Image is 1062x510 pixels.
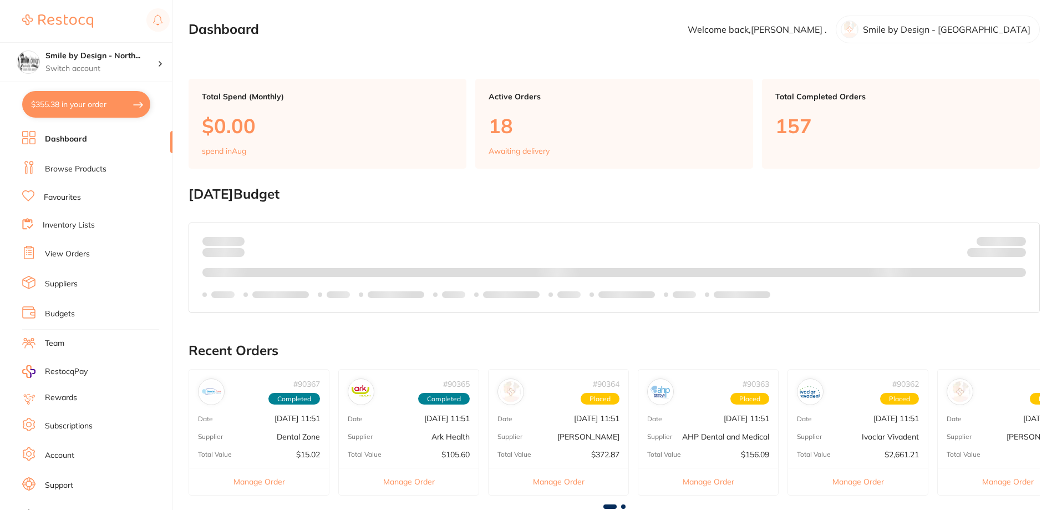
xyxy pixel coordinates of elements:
p: Supplier [647,433,672,441]
p: Smile by Design - [GEOGRAPHIC_DATA] [863,24,1030,34]
p: Supplier [497,433,522,441]
span: Placed [880,393,919,405]
h2: Recent Orders [189,343,1040,358]
a: Total Completed Orders157 [762,79,1040,169]
p: Ark Health [431,432,470,441]
p: Date [198,415,213,423]
p: Remaining: [967,246,1026,259]
p: [DATE] 11:51 [275,414,320,423]
p: [DATE] 11:51 [724,414,769,423]
h2: [DATE] Budget [189,186,1040,202]
p: Date [348,415,363,423]
p: $2,661.21 [885,450,919,459]
p: Switch account [45,63,157,74]
p: Supplier [348,433,373,441]
p: Active Orders [489,92,740,101]
a: Rewards [45,392,77,403]
p: # 90367 [293,380,320,388]
p: $15.02 [296,450,320,459]
a: RestocqPay [22,365,88,378]
a: Restocq Logo [22,8,93,34]
p: Awaiting delivery [489,147,550,155]
a: Inventory Lists [43,220,95,231]
p: Total Value [947,451,980,458]
p: Total Value [198,451,232,458]
a: Browse Products [45,164,106,175]
p: [DATE] 11:51 [873,414,919,423]
button: Manage Order [339,468,479,495]
p: Total Value [797,451,831,458]
p: $105.60 [441,450,470,459]
a: View Orders [45,249,90,260]
p: Dental Zone [277,432,320,441]
p: # 90363 [743,380,769,388]
strong: $0.00 [1007,250,1026,260]
p: Supplier [797,433,822,441]
img: AHP Dental and Medical [650,381,671,402]
p: Ivoclar Vivadent [862,432,919,441]
p: [DATE] 11:51 [424,414,470,423]
p: Supplier [198,433,223,441]
a: Account [45,450,74,461]
p: Total Value [497,451,531,458]
img: Dental Zone [201,381,222,402]
p: Labels extended [252,290,309,299]
p: # 90362 [892,380,919,388]
a: Support [45,480,73,491]
p: Total Value [647,451,681,458]
p: Labels [673,290,696,299]
a: Budgets [45,309,75,320]
p: [DATE] 11:51 [574,414,619,423]
span: Placed [581,393,619,405]
p: Supplier [947,433,972,441]
p: Date [797,415,812,423]
a: Suppliers [45,279,78,290]
p: Date [947,415,962,423]
p: Labels extended [598,290,655,299]
img: Smile by Design - North Sydney [17,51,39,73]
p: 18 [489,114,740,137]
button: Manage Order [489,468,628,495]
p: Labels [211,290,235,299]
img: Adam Dental [500,381,521,402]
img: Ivoclar Vivadent [800,381,821,402]
p: Date [497,415,512,423]
span: Completed [268,393,320,405]
p: Labels [557,290,581,299]
button: Manage Order [788,468,928,495]
a: Subscriptions [45,421,93,432]
p: Labels [327,290,350,299]
p: AHP Dental and Medical [682,432,769,441]
p: Spent: [202,236,245,245]
span: RestocqPay [45,366,88,377]
a: Favourites [44,192,81,203]
p: spend in Aug [202,147,246,155]
p: Labels extended [483,290,540,299]
span: Placed [730,393,769,405]
p: month [202,246,245,259]
button: Manage Order [638,468,778,495]
img: Restocq Logo [22,14,93,28]
a: Dashboard [45,134,87,145]
p: # 90364 [593,380,619,388]
p: 157 [775,114,1027,137]
span: Completed [418,393,470,405]
p: Total Spend (Monthly) [202,92,453,101]
strong: $0.00 [225,236,245,246]
p: $156.09 [741,450,769,459]
button: Manage Order [189,468,329,495]
img: Henry Schein Halas [949,381,970,402]
h2: Dashboard [189,22,259,37]
h4: Smile by Design - North Sydney [45,51,157,62]
p: Budget: [977,236,1026,245]
a: Team [45,338,64,349]
p: [PERSON_NAME] [557,432,619,441]
p: Labels extended [714,290,770,299]
p: $0.00 [202,114,453,137]
p: Date [647,415,662,423]
p: Welcome back, [PERSON_NAME] . [688,24,827,34]
img: RestocqPay [22,365,35,378]
a: Total Spend (Monthly)$0.00spend inAug [189,79,466,169]
p: $372.87 [591,450,619,459]
p: Total Value [348,451,382,458]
